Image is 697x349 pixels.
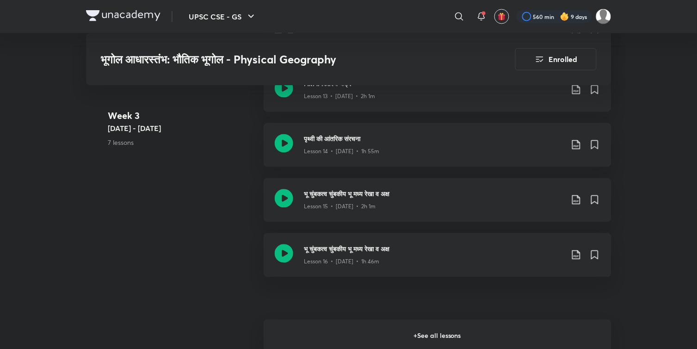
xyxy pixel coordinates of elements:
[304,148,380,156] p: Lesson 14 • [DATE] • 1h 55m
[86,10,160,24] a: Company Logo
[184,7,262,26] button: UPSC CSE - GS
[108,123,256,134] h5: [DATE] - [DATE]
[108,109,256,123] h4: Week 3
[494,9,509,24] button: avatar
[264,178,611,233] a: भू चुंबकत्‍व चुंबकीय भू मध्‍य रेखा व अक्षLesson 15 • [DATE] • 2h 1m
[498,12,506,21] img: avatar
[304,244,563,254] h3: भू चुंबकत्‍व चुंबकीय भू मध्‍य रेखा व अक्ष
[304,134,563,144] h3: पृथ्‍वी की आंतरिक संरचना
[596,9,611,25] img: Komal
[304,203,376,211] p: Lesson 15 • [DATE] • 2h 1m
[304,258,380,266] p: Lesson 16 • [DATE] • 1h 46m
[108,137,256,147] p: 7 lessons
[264,68,611,123] a: मिलियानकोविच चक्रLesson 13 • [DATE] • 2h 1m
[86,10,160,21] img: Company Logo
[101,53,463,66] h3: भूगोल आधारस्‍तंभ: भौतिक भूगोल - Physical Geography
[304,93,376,101] p: Lesson 13 • [DATE] • 2h 1m
[304,189,563,199] h3: भू चुंबकत्‍व चुंबकीय भू मध्‍य रेखा व अक्ष
[264,123,611,178] a: पृथ्‍वी की आंतरिक संरचनाLesson 14 • [DATE] • 1h 55m
[560,12,569,21] img: streak
[515,48,597,70] button: Enrolled
[264,233,611,288] a: भू चुंबकत्‍व चुंबकीय भू मध्‍य रेखा व अक्षLesson 16 • [DATE] • 1h 46m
